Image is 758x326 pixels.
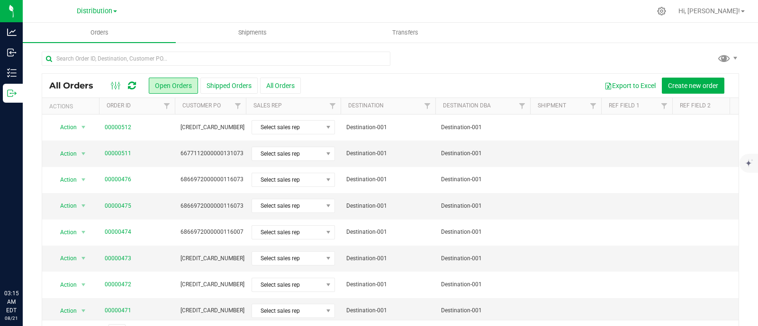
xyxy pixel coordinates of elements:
[230,98,246,114] a: Filter
[252,121,323,134] span: Select sales rep
[52,226,77,239] span: Action
[346,228,430,237] span: Destination-001
[52,199,77,212] span: Action
[4,315,18,322] p: 08/21
[52,304,77,317] span: Action
[325,98,341,114] a: Filter
[441,306,524,315] span: Destination-001
[180,123,244,132] span: [CREDIT_CARD_NUMBER]
[78,147,90,160] span: select
[514,98,530,114] a: Filter
[441,280,524,289] span: Destination-001
[252,173,323,186] span: Select sales rep
[252,278,323,291] span: Select sales rep
[252,147,323,160] span: Select sales rep
[52,252,77,265] span: Action
[105,306,131,315] a: 00000471
[78,252,90,265] span: select
[78,173,90,186] span: select
[105,228,131,237] a: 00000474
[105,175,131,184] a: 00000476
[7,68,17,78] inline-svg: Inventory
[252,304,323,317] span: Select sales rep
[441,175,524,184] span: Destination-001
[253,102,282,109] a: Sales Rep
[49,103,95,110] div: Actions
[346,149,430,158] span: Destination-001
[180,254,244,263] span: [CREDIT_CARD_NUMBER]
[23,23,176,43] a: Orders
[7,88,17,98] inline-svg: Outbound
[78,304,90,317] span: select
[598,78,662,94] button: Export to Excel
[441,202,524,211] span: Destination-001
[329,23,482,43] a: Transfers
[656,7,668,16] div: Manage settings
[346,123,430,132] span: Destination-001
[182,102,221,109] a: Customer PO
[252,252,323,265] span: Select sales rep
[252,199,323,212] span: Select sales rep
[180,306,244,315] span: [CREDIT_CARD_NUMBER]
[149,78,198,94] button: Open Orders
[226,28,280,37] span: Shipments
[346,306,430,315] span: Destination-001
[159,98,175,114] a: Filter
[180,228,244,237] span: 6866972000000116007
[441,228,524,237] span: Destination-001
[105,123,131,132] a: 00000512
[105,280,131,289] a: 00000472
[586,98,601,114] a: Filter
[180,175,244,184] span: 6866972000000116073
[252,226,323,239] span: Select sales rep
[42,52,390,66] input: Search Order ID, Destination, Customer PO...
[180,149,244,158] span: 6677112000000131073
[52,147,77,160] span: Action
[52,173,77,186] span: Action
[346,202,430,211] span: Destination-001
[609,102,640,109] a: Ref Field 1
[441,149,524,158] span: Destination-001
[346,175,430,184] span: Destination-001
[105,202,131,211] a: 00000475
[200,78,258,94] button: Shipped Orders
[77,7,112,15] span: Distribution
[668,82,718,89] span: Create new order
[441,254,524,263] span: Destination-001
[7,27,17,37] inline-svg: Analytics
[657,98,672,114] a: Filter
[180,202,244,211] span: 6866972000000116073
[9,250,38,279] iframe: Resource center
[346,280,430,289] span: Destination-001
[346,254,430,263] span: Destination-001
[443,102,491,109] a: Destination DBA
[105,149,131,158] a: 00000511
[348,102,384,109] a: Destination
[49,80,103,91] span: All Orders
[52,121,77,134] span: Action
[7,48,17,57] inline-svg: Inbound
[105,254,131,263] a: 00000473
[78,226,90,239] span: select
[78,28,121,37] span: Orders
[379,28,431,37] span: Transfers
[180,280,244,289] span: [CREDIT_CARD_NUMBER]
[538,102,566,109] a: Shipment
[728,98,743,114] a: Filter
[678,7,740,15] span: Hi, [PERSON_NAME]!
[680,102,711,109] a: Ref Field 2
[420,98,435,114] a: Filter
[78,278,90,291] span: select
[441,123,524,132] span: Destination-001
[260,78,301,94] button: All Orders
[107,102,131,109] a: Order ID
[4,289,18,315] p: 03:15 AM EDT
[662,78,724,94] button: Create new order
[176,23,329,43] a: Shipments
[78,199,90,212] span: select
[52,278,77,291] span: Action
[78,121,90,134] span: select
